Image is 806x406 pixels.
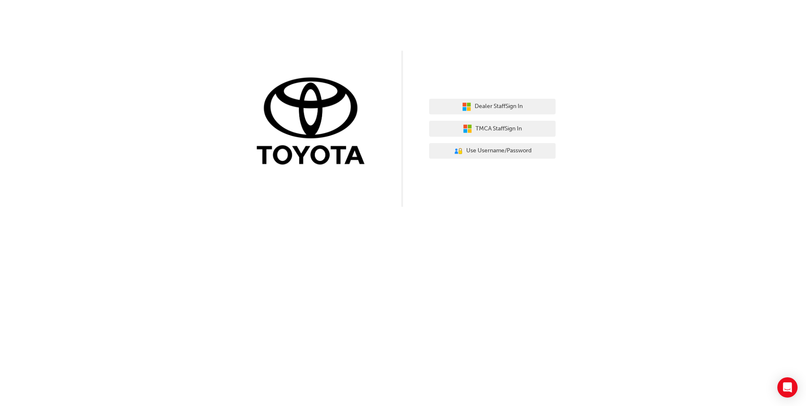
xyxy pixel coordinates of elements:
[429,121,556,137] button: TMCA StaffSign In
[429,99,556,115] button: Dealer StaffSign In
[475,102,523,111] span: Dealer Staff Sign In
[466,146,532,156] span: Use Username/Password
[429,143,556,159] button: Use Username/Password
[476,124,522,134] span: TMCA Staff Sign In
[250,76,377,169] img: Trak
[777,377,798,398] div: Open Intercom Messenger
